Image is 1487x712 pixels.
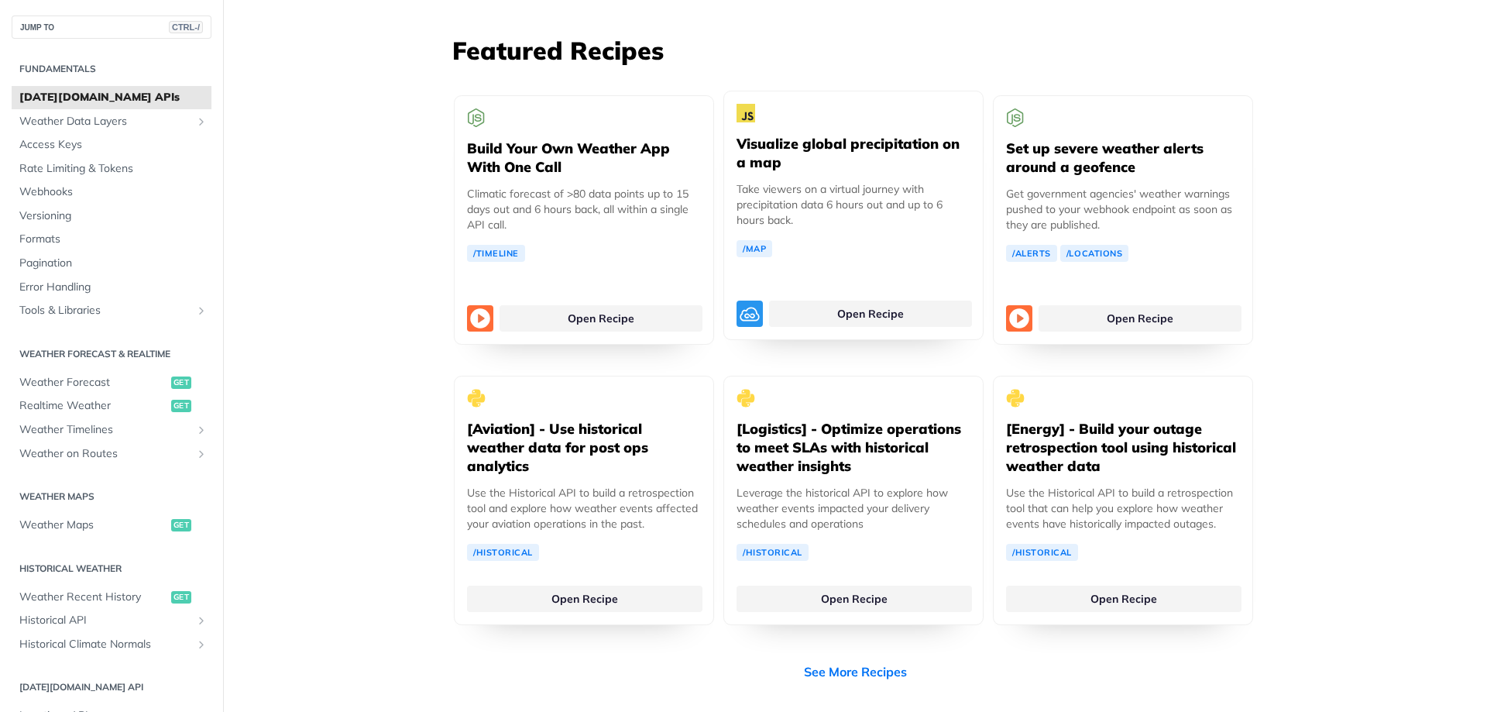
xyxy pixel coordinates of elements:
[19,256,208,271] span: Pagination
[467,186,701,232] p: Climatic forecast of >80 data points up to 15 days out and 6 hours back, all within a single API ...
[19,208,208,224] span: Versioning
[12,205,211,228] a: Versioning
[737,135,970,172] h5: Visualize global precipitation on a map
[467,245,525,262] a: /Timeline
[19,590,167,605] span: Weather Recent History
[500,305,702,332] a: Open Recipe
[1006,485,1240,531] p: Use the Historical API to build a retrospection tool that can help you explore how weather events...
[195,304,208,317] button: Show subpages for Tools & Libraries
[737,586,972,612] a: Open Recipe
[19,422,191,438] span: Weather Timelines
[12,133,211,157] a: Access Keys
[12,514,211,537] a: Weather Mapsget
[737,240,772,257] a: /Map
[12,347,211,361] h2: Weather Forecast & realtime
[19,637,191,652] span: Historical Climate Normals
[19,518,167,533] span: Weather Maps
[12,371,211,394] a: Weather Forecastget
[1006,420,1240,476] h5: [Energy] - Build your outage retrospection tool using historical weather data
[452,33,1258,67] h3: Featured Recipes
[1006,139,1240,177] h5: Set up severe weather alerts around a geofence
[12,680,211,694] h2: [DATE][DOMAIN_NAME] API
[12,181,211,204] a: Webhooks
[737,181,970,228] p: Take viewers on a virtual journey with precipitation data 6 hours out and up to 6 hours back.
[1006,186,1240,232] p: Get government agencies' weather warnings pushed to your webhook endpoint as soon as they are pub...
[169,21,203,33] span: CTRL-/
[171,591,191,604] span: get
[12,442,211,466] a: Weather on RoutesShow subpages for Weather on Routes
[12,228,211,251] a: Formats
[19,161,208,177] span: Rate Limiting & Tokens
[19,375,167,390] span: Weather Forecast
[171,519,191,531] span: get
[1039,305,1241,332] a: Open Recipe
[19,446,191,462] span: Weather on Routes
[195,638,208,651] button: Show subpages for Historical Climate Normals
[737,544,809,561] a: /Historical
[12,299,211,322] a: Tools & LibrariesShow subpages for Tools & Libraries
[804,662,907,681] a: See More Recipes
[19,90,208,105] span: [DATE][DOMAIN_NAME] APIs
[737,485,970,531] p: Leverage the historical API to explore how weather events impacted your delivery schedules and op...
[19,184,208,200] span: Webhooks
[12,490,211,504] h2: Weather Maps
[12,252,211,275] a: Pagination
[12,86,211,109] a: [DATE][DOMAIN_NAME] APIs
[769,301,972,327] a: Open Recipe
[467,139,701,177] h5: Build Your Own Weather App With One Call
[737,420,970,476] h5: [Logistics] - Optimize operations to meet SLAs with historical weather insights
[195,614,208,627] button: Show subpages for Historical API
[467,544,539,561] a: /Historical
[19,137,208,153] span: Access Keys
[19,232,208,247] span: Formats
[19,303,191,318] span: Tools & Libraries
[19,280,208,295] span: Error Handling
[12,15,211,39] button: JUMP TOCTRL-/
[12,609,211,632] a: Historical APIShow subpages for Historical API
[12,418,211,442] a: Weather TimelinesShow subpages for Weather Timelines
[1006,544,1078,561] a: /Historical
[12,276,211,299] a: Error Handling
[19,114,191,129] span: Weather Data Layers
[195,448,208,460] button: Show subpages for Weather on Routes
[1006,245,1057,262] a: /Alerts
[19,613,191,628] span: Historical API
[19,398,167,414] span: Realtime Weather
[467,420,701,476] h5: [Aviation] - Use historical weather data for post ops analytics
[12,157,211,181] a: Rate Limiting & Tokens
[195,115,208,128] button: Show subpages for Weather Data Layers
[12,633,211,656] a: Historical Climate NormalsShow subpages for Historical Climate Normals
[171,377,191,389] span: get
[12,110,211,133] a: Weather Data LayersShow subpages for Weather Data Layers
[195,424,208,436] button: Show subpages for Weather Timelines
[467,485,701,531] p: Use the Historical API to build a retrospection tool and explore how weather events affected your...
[12,562,211,576] h2: Historical Weather
[467,586,702,612] a: Open Recipe
[1060,245,1129,262] a: /Locations
[1006,586,1241,612] a: Open Recipe
[171,400,191,412] span: get
[12,394,211,418] a: Realtime Weatherget
[12,586,211,609] a: Weather Recent Historyget
[12,62,211,76] h2: Fundamentals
